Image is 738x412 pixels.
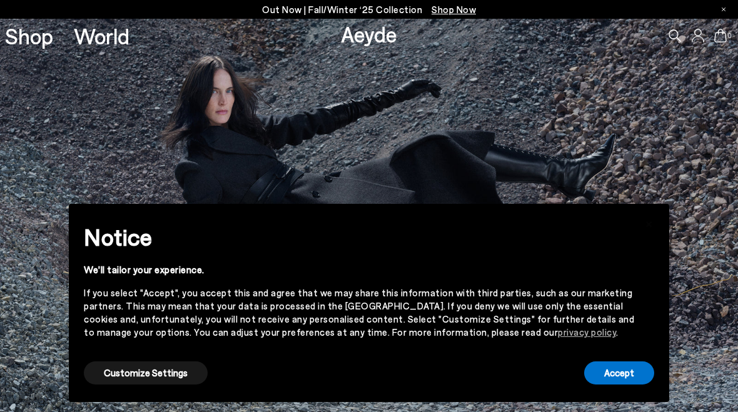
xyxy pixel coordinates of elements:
span: Navigate to /collections/new-in [432,4,476,15]
button: Customize Settings [84,361,208,384]
span: 0 [727,33,733,39]
div: If you select "Accept", you accept this and agree that we may share this information with third p... [84,286,634,339]
a: Shop [5,25,53,47]
span: × [645,213,654,231]
a: 0 [714,29,727,43]
a: World [74,25,129,47]
a: Aeyde [341,21,397,47]
a: privacy policy [558,326,616,338]
div: We'll tailor your experience. [84,263,634,276]
h2: Notice [84,221,634,253]
button: Close this notice [634,208,664,238]
p: Out Now | Fall/Winter ‘25 Collection [262,2,476,18]
button: Accept [584,361,654,384]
